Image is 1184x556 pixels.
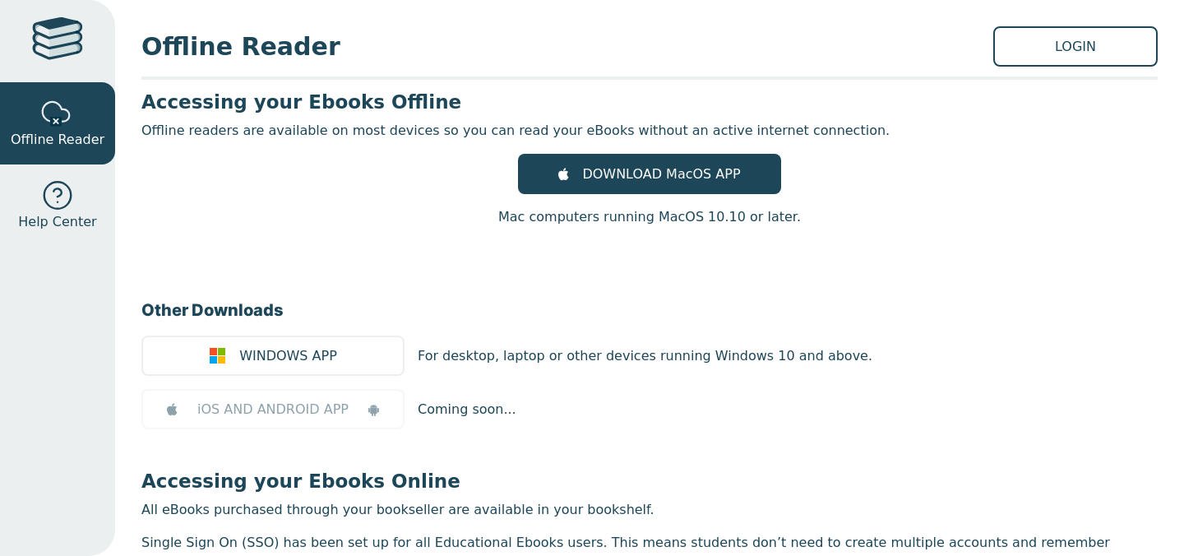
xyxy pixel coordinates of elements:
[518,154,781,194] a: DOWNLOAD MacOS APP
[11,130,104,150] span: Offline Reader
[197,400,349,419] span: iOS AND ANDROID APP
[141,298,1158,322] h3: Other Downloads
[141,469,1158,493] h3: Accessing your Ebooks Online
[141,28,993,65] span: Offline Reader
[498,207,801,227] p: Mac computers running MacOS 10.10 or later.
[141,336,405,376] a: WINDOWS APP
[141,121,1158,141] p: Offline readers are available on most devices so you can read your eBooks without an active inter...
[239,346,337,366] span: WINDOWS APP
[993,26,1158,67] a: LOGIN
[582,164,740,184] span: DOWNLOAD MacOS APP
[141,90,1158,114] h3: Accessing your Ebooks Offline
[418,346,872,366] p: For desktop, laptop or other devices running Windows 10 and above.
[418,400,516,419] p: Coming soon...
[18,212,96,232] span: Help Center
[141,500,1158,520] p: All eBooks purchased through your bookseller are available in your bookshelf.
